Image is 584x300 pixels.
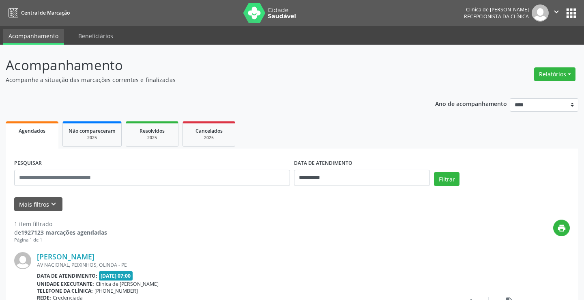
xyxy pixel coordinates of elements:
[434,172,459,186] button: Filtrar
[14,197,62,212] button: Mais filtroskeyboard_arrow_down
[532,4,549,22] img: img
[6,6,70,19] a: Central de Marcação
[69,127,116,134] span: Não compareceram
[96,281,159,287] span: Clinica de [PERSON_NAME]
[73,29,119,43] a: Beneficiários
[19,127,45,134] span: Agendados
[21,9,70,16] span: Central de Marcação
[14,220,107,228] div: 1 item filtrado
[94,287,138,294] span: [PHONE_NUMBER]
[549,4,564,22] button: 
[564,6,578,20] button: apps
[37,287,93,294] b: Telefone da clínica:
[37,252,94,261] a: [PERSON_NAME]
[14,228,107,237] div: de
[6,76,406,84] p: Acompanhe a situação das marcações correntes e finalizadas
[14,252,31,269] img: img
[464,13,529,20] span: Recepcionista da clínica
[99,271,133,281] span: [DATE] 07:00
[464,6,529,13] div: Clinica de [PERSON_NAME]
[37,272,97,279] b: Data de atendimento:
[534,67,575,81] button: Relatórios
[37,281,94,287] b: Unidade executante:
[195,127,223,134] span: Cancelados
[189,135,229,141] div: 2025
[435,98,507,108] p: Ano de acompanhamento
[132,135,172,141] div: 2025
[21,229,107,236] strong: 1927123 marcações agendadas
[49,200,58,209] i: keyboard_arrow_down
[294,157,352,170] label: DATA DE ATENDIMENTO
[552,7,561,16] i: 
[557,224,566,233] i: print
[14,157,42,170] label: PESQUISAR
[3,29,64,45] a: Acompanhamento
[140,127,165,134] span: Resolvidos
[6,55,406,76] p: Acompanhamento
[553,220,570,236] button: print
[69,135,116,141] div: 2025
[37,261,448,268] div: AV NACIONAL, PEIXINHOS, OLINDA - PE
[14,237,107,244] div: Página 1 de 1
